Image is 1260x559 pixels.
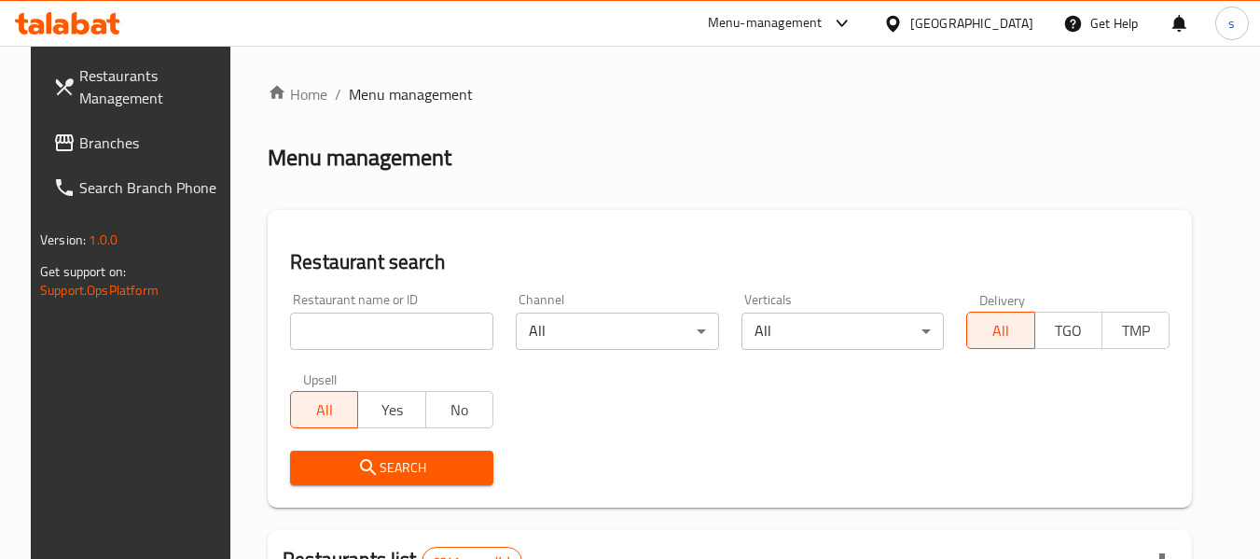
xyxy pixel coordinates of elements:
[38,165,242,210] a: Search Branch Phone
[303,372,338,385] label: Upsell
[79,176,227,199] span: Search Branch Phone
[910,13,1033,34] div: [GEOGRAPHIC_DATA]
[1043,317,1095,344] span: TGO
[966,312,1034,349] button: All
[1034,312,1102,349] button: TGO
[366,397,418,424] span: Yes
[268,83,327,105] a: Home
[298,397,351,424] span: All
[305,456,478,480] span: Search
[1110,317,1162,344] span: TMP
[1228,13,1235,34] span: s
[79,64,227,109] span: Restaurants Management
[290,248,1170,276] h2: Restaurant search
[516,313,719,350] div: All
[708,12,823,35] div: Menu-management
[335,83,341,105] li: /
[425,391,493,428] button: No
[38,120,242,165] a: Branches
[40,278,159,302] a: Support.OpsPlatform
[40,228,86,252] span: Version:
[268,143,451,173] h2: Menu management
[290,391,358,428] button: All
[975,317,1027,344] span: All
[741,313,945,350] div: All
[79,132,227,154] span: Branches
[38,53,242,120] a: Restaurants Management
[40,259,126,284] span: Get support on:
[290,451,493,485] button: Search
[979,293,1026,306] label: Delivery
[349,83,473,105] span: Menu management
[290,313,493,350] input: Search for restaurant name or ID..
[1101,312,1170,349] button: TMP
[89,228,118,252] span: 1.0.0
[434,397,486,424] span: No
[357,391,425,428] button: Yes
[268,83,1192,105] nav: breadcrumb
